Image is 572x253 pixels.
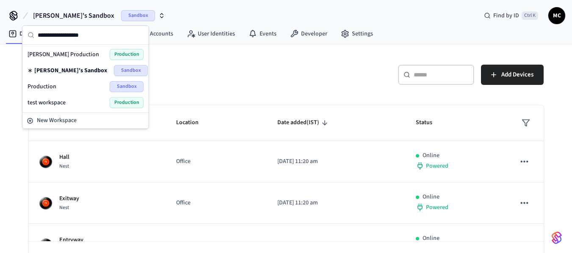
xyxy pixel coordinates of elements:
[59,194,79,203] p: Exitway
[481,65,544,85] button: Add Devices
[110,49,144,60] span: Production
[2,26,46,41] a: Devices
[426,162,448,170] span: Powered
[110,97,144,108] span: Production
[477,8,545,23] div: Find by IDCtrl K
[59,236,83,245] p: Entryway
[176,240,257,249] p: Office
[22,45,149,112] div: Suggestions
[59,204,69,211] span: Nest
[180,26,242,41] a: User Identities
[277,157,395,166] p: [DATE] 11:20 am
[33,11,114,21] span: [PERSON_NAME]'s Sandbox
[277,199,395,207] p: [DATE] 11:20 am
[242,26,283,41] a: Events
[39,155,53,169] img: nest_learning_thermostat
[501,69,533,80] span: Add Devices
[493,11,519,20] span: Find by ID
[277,240,395,249] p: [DATE] 11:20 am
[334,26,380,41] a: Settings
[23,114,148,128] button: New Workspace
[522,11,538,20] span: Ctrl K
[37,116,77,125] span: New Workspace
[29,65,281,82] h5: Devices
[552,231,562,245] img: SeamLogoGradient.69752ec5.svg
[110,81,144,92] span: Sandbox
[416,116,443,129] span: Status
[423,151,439,160] p: Online
[28,50,99,59] span: [PERSON_NAME] Production
[426,203,448,212] span: Powered
[176,199,257,207] p: Office
[176,157,257,166] p: Office
[283,26,334,41] a: Developer
[114,65,148,76] span: Sandbox
[423,234,439,243] p: Online
[423,193,439,201] p: Online
[176,116,210,129] span: Location
[549,8,564,23] span: MC
[59,163,69,170] span: Nest
[34,66,107,75] span: [PERSON_NAME]'s Sandbox
[548,7,565,24] button: MC
[39,238,53,251] img: nest_learning_thermostat
[277,116,330,129] span: Date added(IST)
[121,10,155,21] span: Sandbox
[28,98,66,107] span: test workspace
[39,196,53,210] img: nest_learning_thermostat
[28,82,56,91] span: Production
[59,153,69,162] p: Hall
